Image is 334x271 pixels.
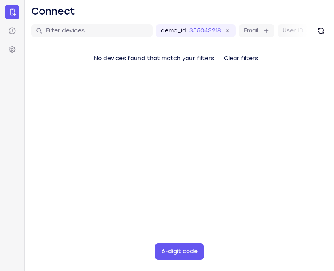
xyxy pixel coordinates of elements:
[283,27,303,35] label: User ID
[315,24,328,37] button: Refresh
[244,27,258,35] label: Email
[217,51,265,67] button: Clear filters
[161,27,186,35] label: demo_id
[46,27,148,35] input: Filter devices...
[155,243,204,260] button: 6-digit code
[94,55,216,62] span: No devices found that match your filters.
[31,5,75,18] h1: Connect
[5,23,19,38] a: Sessions
[5,42,19,57] a: Settings
[5,5,19,19] a: Connect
